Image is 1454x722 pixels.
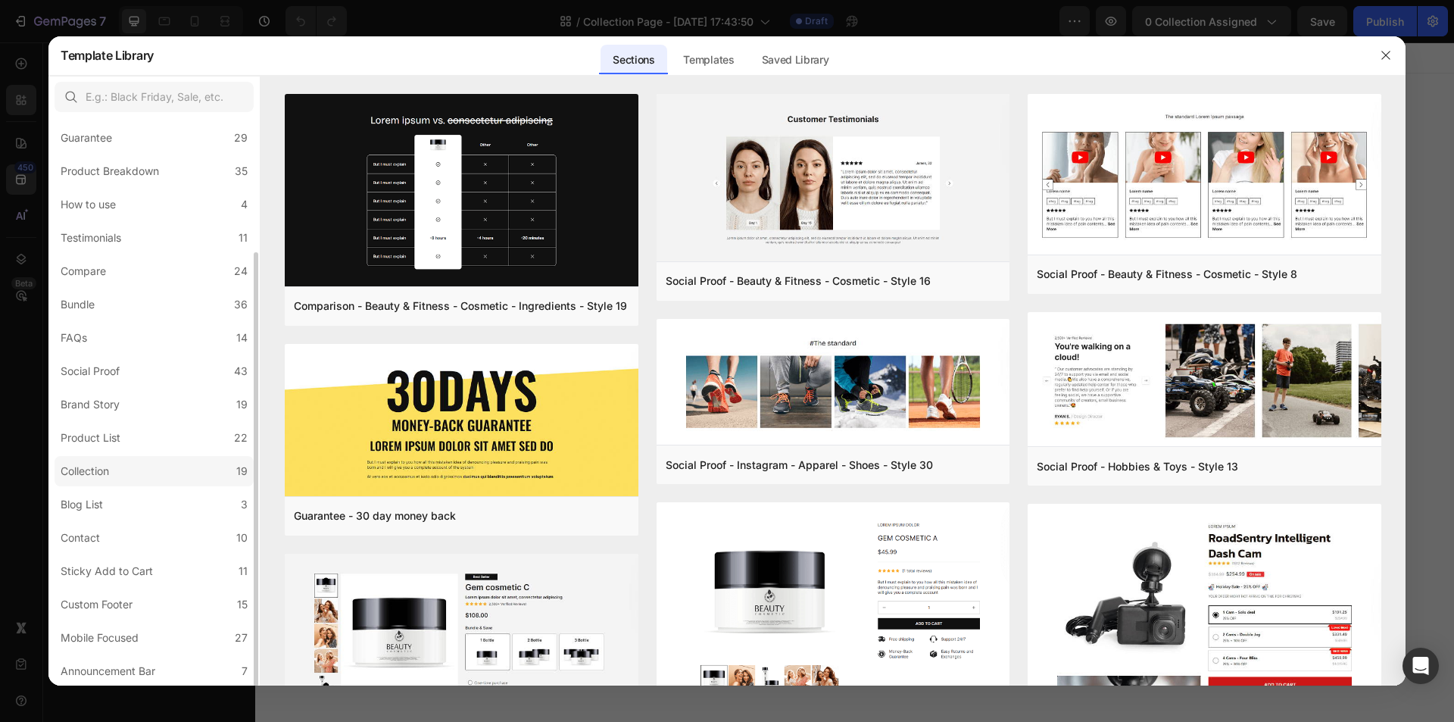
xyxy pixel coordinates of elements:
[61,362,120,380] div: Social Proof
[239,229,248,247] div: 11
[195,267,442,298] p: Women’s Day Collection
[294,297,627,315] div: Comparison - Beauty & Fitness - Cosmetic - Ingredients - Style 19
[234,129,248,147] div: 29
[61,229,121,247] div: Testimonials
[671,45,746,75] div: Templates
[61,629,139,647] div: Mobile Focused
[241,495,248,514] div: 3
[468,128,1043,451] img: Alt Image
[61,462,109,480] div: Collection
[61,429,120,447] div: Product List
[237,595,248,614] div: 15
[1037,458,1238,476] div: Social Proof - Hobbies & Toys - Style 13
[61,195,116,214] div: How to use
[61,662,155,680] div: Announcement Bar
[61,36,154,75] h2: Template Library
[61,162,159,180] div: Product Breakdown
[147,512,1053,534] p: Gifts For Her Collection
[666,272,931,290] div: Social Proof - Beauty & Fitness - Cosmetic - Style 16
[234,295,248,314] div: 36
[61,129,112,147] div: Guarantee
[1028,94,1381,258] img: sp8.png
[241,195,248,214] div: 4
[457,37,481,61] button: Carousel Back Arrow
[61,495,103,514] div: Blog List
[446,42,754,57] p: FREE Shipping On All U.S. Orders Over $150
[311,620,349,641] pre: 29%
[657,94,1010,264] img: sp16.png
[264,227,396,245] p: Women’s Day Collection
[61,562,153,580] div: Sticky Add to Cart
[719,37,743,61] button: Carousel Next Arrow
[236,462,248,480] div: 19
[1403,648,1439,684] div: Open Intercom Messenger
[242,662,248,680] div: 7
[285,94,638,289] img: c19.png
[147,543,1053,576] p: The Holiday Season Are Coming
[195,230,227,242] a: Home
[234,362,248,380] div: 43
[234,429,248,447] div: 22
[285,344,638,499] img: g30.png
[601,45,666,75] div: Sections
[236,529,248,547] div: 10
[61,395,120,414] div: Brand Story
[55,82,254,112] input: E.g.: Black Friday, Sale, etc.
[294,507,456,525] div: Guarantee - 30 day money back
[61,529,100,547] div: Contact
[1028,312,1381,449] img: sp13.png
[1037,265,1297,283] div: Social Proof - Beauty & Fitness - Cosmetic - Style 8
[235,629,248,647] div: 27
[239,562,248,580] div: 11
[666,456,933,474] div: Social Proof - Instagram - Apparel - Shoes - Style 30
[236,395,248,414] div: 19
[61,329,87,347] div: FAQs
[234,262,248,280] div: 24
[61,262,106,280] div: Compare
[236,329,248,347] div: 14
[657,319,1010,449] img: sp30.png
[61,295,95,314] div: Bundle
[61,595,133,614] div: Custom Footer
[235,162,248,180] div: 35
[750,45,841,75] div: Saved Library
[195,314,442,350] p: Celebrate this [DATE][DATE] collection made from European high-quality cowhide.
